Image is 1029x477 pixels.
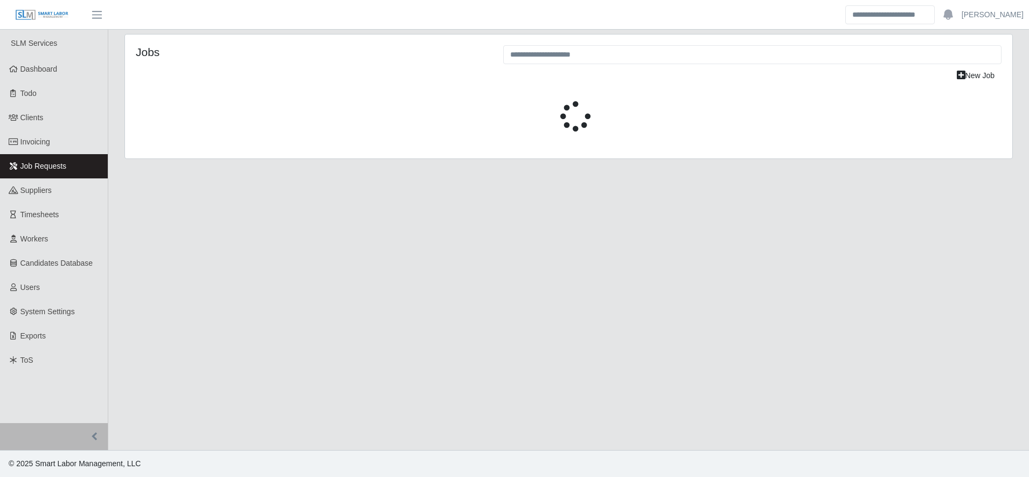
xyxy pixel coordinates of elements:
[20,162,67,170] span: Job Requests
[11,39,57,47] span: SLM Services
[20,283,40,292] span: Users
[950,66,1002,85] a: New Job
[20,210,59,219] span: Timesheets
[20,356,33,364] span: ToS
[20,331,46,340] span: Exports
[20,307,75,316] span: System Settings
[9,459,141,468] span: © 2025 Smart Labor Management, LLC
[20,186,52,195] span: Suppliers
[15,9,69,21] img: SLM Logo
[20,259,93,267] span: Candidates Database
[20,65,58,73] span: Dashboard
[20,137,50,146] span: Invoicing
[136,45,487,59] h4: Jobs
[20,89,37,98] span: Todo
[20,234,48,243] span: Workers
[962,9,1024,20] a: [PERSON_NAME]
[20,113,44,122] span: Clients
[845,5,935,24] input: Search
